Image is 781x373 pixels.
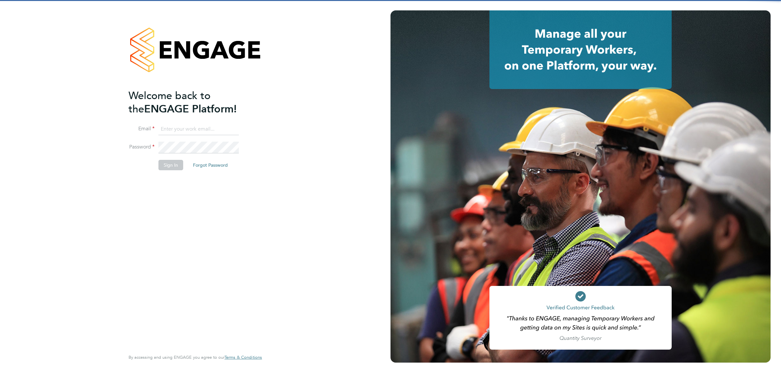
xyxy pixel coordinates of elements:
span: By accessing and using ENGAGE you agree to our [129,354,262,360]
label: Password [129,144,155,150]
button: Sign In [158,160,183,170]
button: Forgot Password [188,160,233,170]
a: Terms & Conditions [225,355,262,360]
input: Enter your work email... [158,123,239,135]
span: Welcome back to the [129,89,211,115]
label: Email [129,125,155,132]
h2: ENGAGE Platform! [129,89,255,116]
